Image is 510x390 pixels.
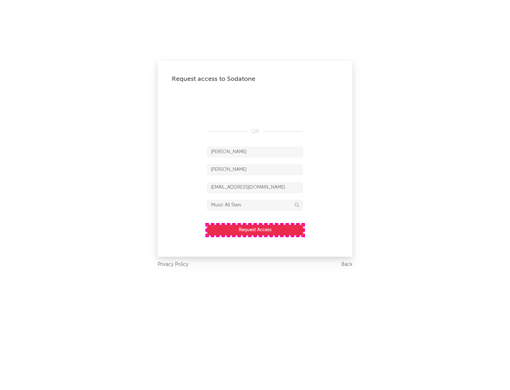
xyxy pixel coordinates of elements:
input: Last Name [207,165,303,175]
input: Division [207,200,303,211]
div: Request access to Sodatone [172,75,338,83]
a: Privacy Policy [158,260,188,269]
input: Email [207,182,303,193]
a: Back [341,260,352,269]
button: Request Access [207,225,303,235]
div: OR [207,128,303,136]
input: First Name [207,147,303,157]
